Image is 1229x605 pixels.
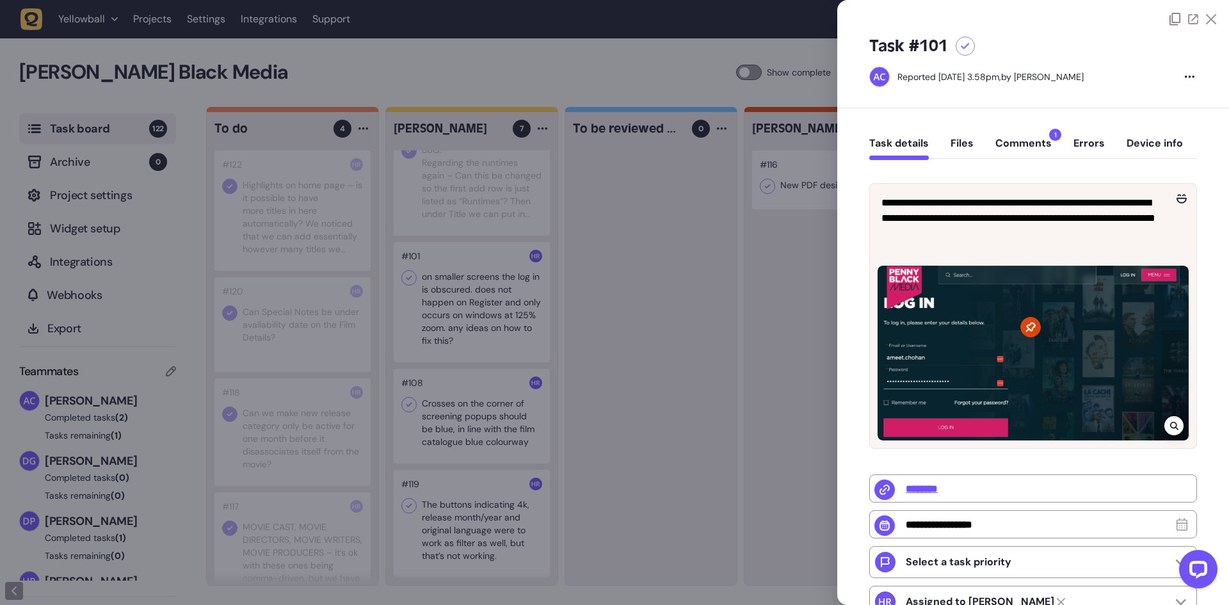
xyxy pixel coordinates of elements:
[1169,545,1223,599] iframe: LiveChat chat widget
[870,67,889,86] img: Ameet Chohan
[995,137,1052,160] button: Comments
[1073,137,1105,160] button: Errors
[1049,129,1061,141] span: 1
[869,36,948,56] h5: Task #101
[1127,137,1183,160] button: Device info
[897,71,1001,83] div: Reported [DATE] 3.58pm,
[869,137,929,160] button: Task details
[951,137,974,160] button: Files
[897,70,1084,83] div: by [PERSON_NAME]
[906,556,1011,569] p: Select a task priority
